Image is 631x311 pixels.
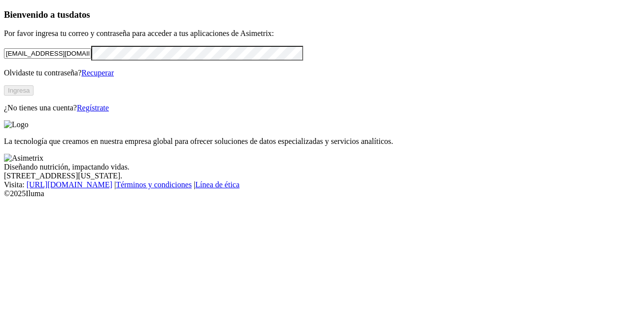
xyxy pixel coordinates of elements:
[69,9,90,20] span: datos
[4,9,627,20] h3: Bienvenido a tus
[81,69,114,77] a: Recuperar
[116,180,192,189] a: Términos y condiciones
[4,172,627,180] div: [STREET_ADDRESS][US_STATE].
[4,29,627,38] p: Por favor ingresa tu correo y contraseña para acceder a tus aplicaciones de Asimetrix:
[4,120,29,129] img: Logo
[4,104,627,112] p: ¿No tienes una cuenta?
[4,180,627,189] div: Visita : | |
[4,69,627,77] p: Olvidaste tu contraseña?
[27,180,112,189] a: [URL][DOMAIN_NAME]
[4,137,627,146] p: La tecnología que creamos en nuestra empresa global para ofrecer soluciones de datos especializad...
[4,154,43,163] img: Asimetrix
[4,48,91,59] input: Tu correo
[77,104,109,112] a: Regístrate
[4,85,34,96] button: Ingresa
[4,189,627,198] div: © 2025 Iluma
[195,180,240,189] a: Línea de ética
[4,163,627,172] div: Diseñando nutrición, impactando vidas.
